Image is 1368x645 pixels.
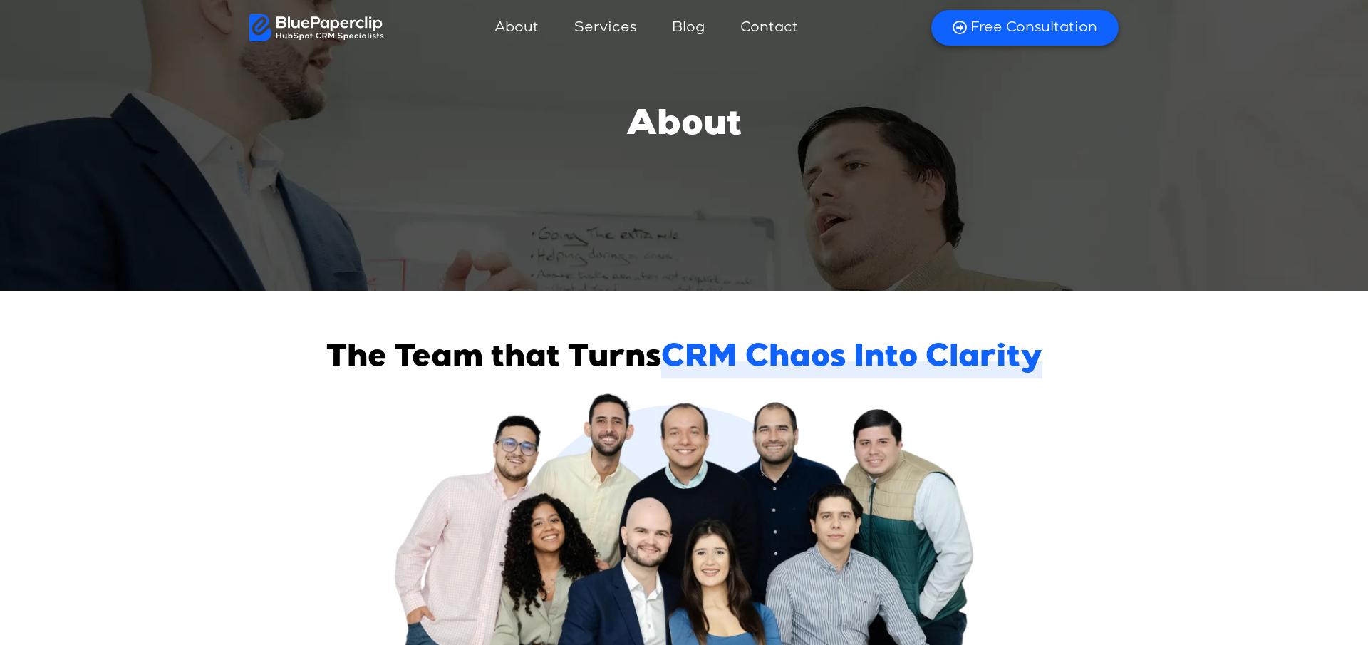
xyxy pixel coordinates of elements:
a: Blog [658,11,719,45]
span: CRM Chaos Into Clarity [661,341,1042,378]
a: Contact [726,11,812,45]
a: Services [560,11,651,45]
a: Free Consultation [931,10,1119,46]
img: BluePaperClip Logo White [249,14,384,41]
a: About [480,11,553,45]
h1: About [626,105,742,148]
nav: Menu [384,11,913,45]
h2: The Team that Turns [326,341,1042,378]
span: Free Consultation [970,19,1097,37]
